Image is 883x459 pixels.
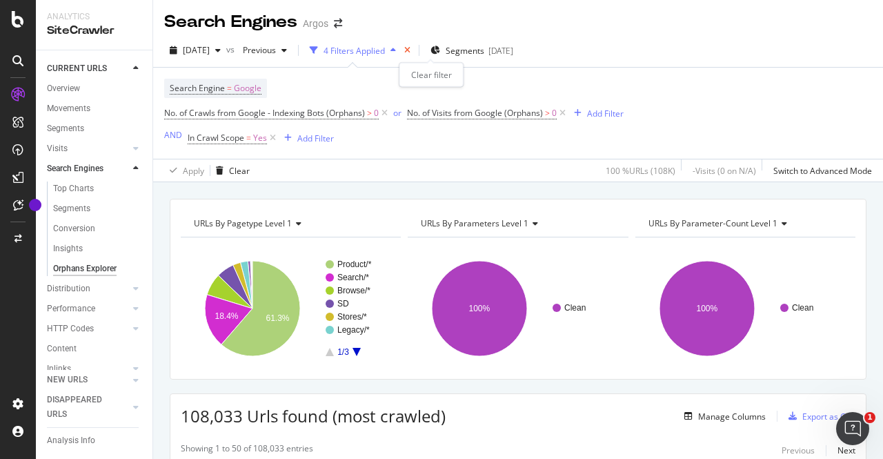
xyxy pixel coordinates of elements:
[227,82,232,94] span: =
[237,39,292,61] button: Previous
[47,362,129,376] a: Inlinks
[253,128,267,148] span: Yes
[393,107,401,119] div: or
[367,107,372,119] span: >
[47,282,90,296] div: Distribution
[47,433,95,448] div: Analysis Info
[783,405,855,427] button: Export as CSV
[47,101,90,116] div: Movements
[782,442,815,459] button: Previous
[337,273,369,282] text: Search/*
[53,182,143,196] a: Top Charts
[164,159,204,182] button: Apply
[374,104,379,123] span: 0
[337,325,370,335] text: Legacy/*
[401,43,413,57] div: times
[170,82,225,94] span: Search Engine
[418,213,615,235] h4: URLs By parameters Level 1
[47,141,68,156] div: Visits
[53,262,143,276] a: Orphans Explorer
[164,10,297,34] div: Search Engines
[215,311,239,321] text: 18.4%
[837,442,855,459] button: Next
[297,133,334,144] div: Add Filter
[47,393,129,422] a: DISAPPEARED URLS
[226,43,237,55] span: vs
[564,303,586,313] text: Clean
[47,11,141,23] div: Analytics
[181,404,446,427] span: 108,033 Urls found (most crawled)
[210,159,250,182] button: Clear
[194,217,292,229] span: URLs By pagetype Level 1
[29,199,41,211] div: Tooltip anchor
[191,213,388,235] h4: URLs By pagetype Level 1
[337,312,367,322] text: Stores/*
[47,61,107,76] div: CURRENT URLS
[47,162,129,176] a: Search Engines
[864,412,875,423] span: 1
[53,182,94,196] div: Top Charts
[234,79,261,98] span: Google
[837,445,855,456] div: Next
[181,248,397,369] svg: A chart.
[773,165,872,177] div: Switch to Advanced Mode
[679,408,766,424] button: Manage Columns
[47,322,94,336] div: HTTP Codes
[646,213,843,235] h4: URLs By parameter-count Level 1
[164,39,226,61] button: [DATE]
[183,44,210,56] span: 2025 Oct. 8th
[446,45,484,57] span: Segments
[303,17,328,30] div: Argos
[47,342,143,356] a: Content
[266,313,290,323] text: 61.3%
[693,165,756,177] div: - Visits ( 0 on N/A )
[47,322,129,336] a: HTTP Codes
[337,260,372,269] text: Product/*
[698,411,766,422] div: Manage Columns
[188,132,244,144] span: In Crawl Scope
[47,23,141,39] div: SiteCrawler
[635,248,852,369] svg: A chart.
[421,217,528,229] span: URLs By parameters Level 1
[407,107,543,119] span: No. of Visits from Google (Orphans)
[782,445,815,456] div: Previous
[408,248,624,369] svg: A chart.
[393,106,401,119] button: or
[545,107,550,119] span: >
[47,373,129,387] a: NEW URLS
[334,19,342,28] div: arrow-right-arrow-left
[47,282,129,296] a: Distribution
[53,222,95,236] div: Conversion
[53,242,83,256] div: Insights
[47,302,129,316] a: Performance
[337,347,349,357] text: 1/3
[425,39,519,61] button: Segments[DATE]
[648,217,777,229] span: URLs By parameter-count Level 1
[568,105,624,121] button: Add Filter
[587,108,624,119] div: Add Filter
[606,165,675,177] div: 100 % URLs ( 108K )
[469,304,490,313] text: 100%
[246,132,251,144] span: =
[53,222,143,236] a: Conversion
[802,411,855,422] div: Export as CSV
[47,433,143,448] a: Analysis Info
[47,162,103,176] div: Search Engines
[836,412,869,445] iframe: Intercom live chat
[47,121,84,136] div: Segments
[47,101,143,116] a: Movements
[337,286,370,295] text: Browse/*
[47,393,117,422] div: DISAPPEARED URLS
[47,81,143,96] a: Overview
[53,242,143,256] a: Insights
[47,121,143,136] a: Segments
[47,61,129,76] a: CURRENT URLS
[181,442,313,459] div: Showing 1 to 50 of 108,033 entries
[337,299,349,309] text: SD
[768,159,872,182] button: Switch to Advanced Mode
[53,202,143,216] a: Segments
[164,128,182,141] button: AND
